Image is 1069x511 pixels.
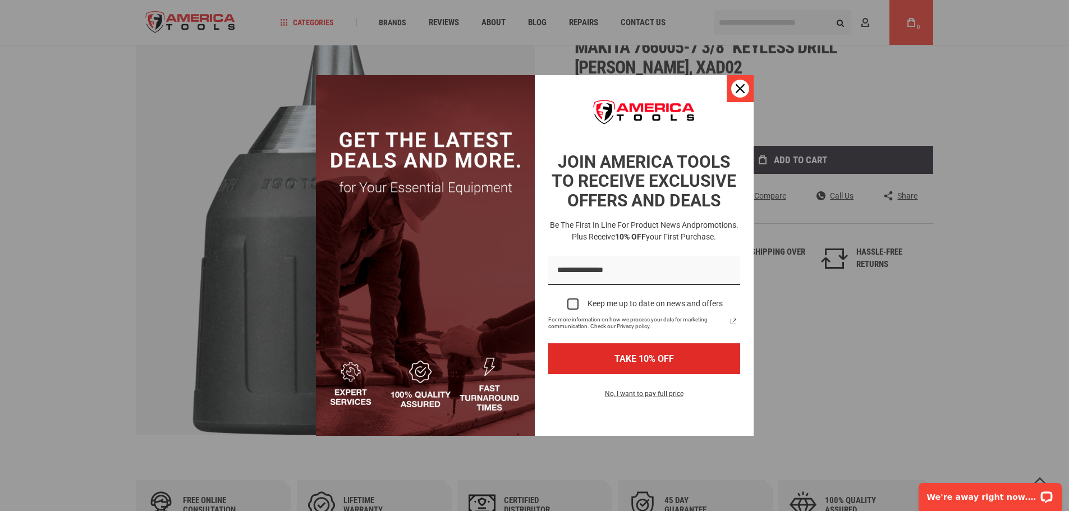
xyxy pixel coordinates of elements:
div: Keep me up to date on news and offers [588,299,723,309]
strong: JOIN AMERICA TOOLS TO RECEIVE EXCLUSIVE OFFERS AND DEALS [552,152,736,210]
a: Read our Privacy Policy [727,315,740,328]
button: TAKE 10% OFF [548,343,740,374]
button: Close [727,75,754,102]
iframe: LiveChat chat widget [911,476,1069,511]
svg: link icon [727,315,740,328]
input: Email field [548,256,740,285]
strong: 10% OFF [615,232,646,241]
h3: Be the first in line for product news and [546,219,742,243]
button: No, I want to pay full price [596,388,692,407]
span: For more information on how we process your data for marketing communication. Check our Privacy p... [548,316,727,330]
svg: close icon [736,84,745,93]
